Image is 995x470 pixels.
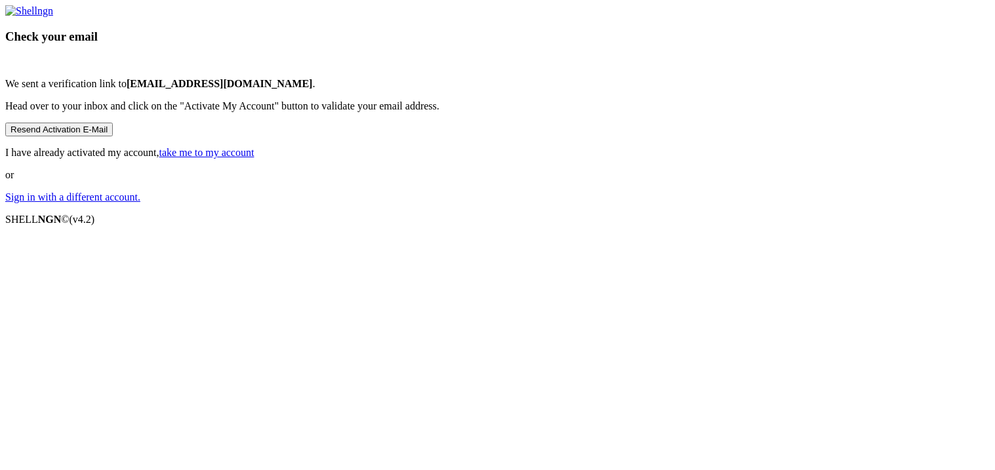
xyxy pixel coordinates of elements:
[159,147,254,158] a: take me to my account
[5,123,113,136] button: Resend Activation E-Mail
[127,78,313,89] b: [EMAIL_ADDRESS][DOMAIN_NAME]
[70,214,95,225] span: 4.2.0
[5,5,53,17] img: Shellngn
[5,29,990,44] h3: Check your email
[5,5,990,203] div: or
[38,214,62,225] b: NGN
[5,100,990,112] p: Head over to your inbox and click on the "Activate My Account" button to validate your email addr...
[5,147,990,159] p: I have already activated my account,
[5,214,94,225] span: SHELL ©
[5,78,990,90] p: We sent a verification link to .
[5,191,140,203] a: Sign in with a different account.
